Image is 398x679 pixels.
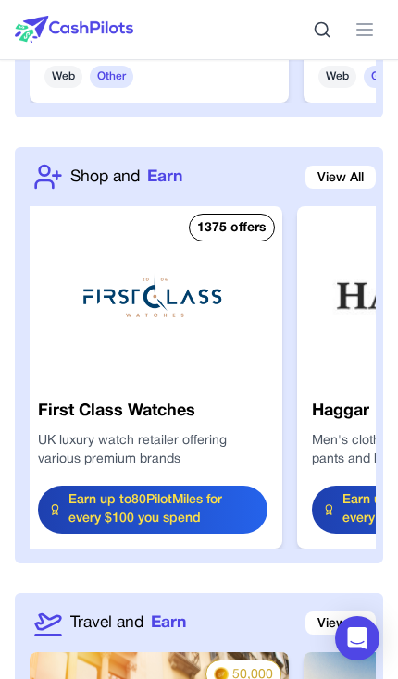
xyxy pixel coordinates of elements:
[38,399,267,425] h3: First Class Watches
[335,616,379,660] div: Open Intercom Messenger
[44,66,82,88] span: Web
[305,611,376,635] a: View All
[305,166,376,189] a: View All
[318,66,356,88] span: Web
[151,611,186,635] span: Earn
[68,491,256,528] span: Earn up to 80 PilotMiles for every $100 you spend
[90,66,133,88] span: Other
[70,165,182,189] a: Shop andEarn
[197,219,267,238] div: 1375 offers
[15,16,133,43] img: CashPilots Logo
[38,432,267,471] div: UK luxury watch retailer offering various premium brands
[70,611,186,635] a: Travel andEarn
[70,611,143,635] span: Travel and
[70,165,140,189] span: Shop and
[147,165,182,189] span: Earn
[23,206,282,384] img: First Class Watches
